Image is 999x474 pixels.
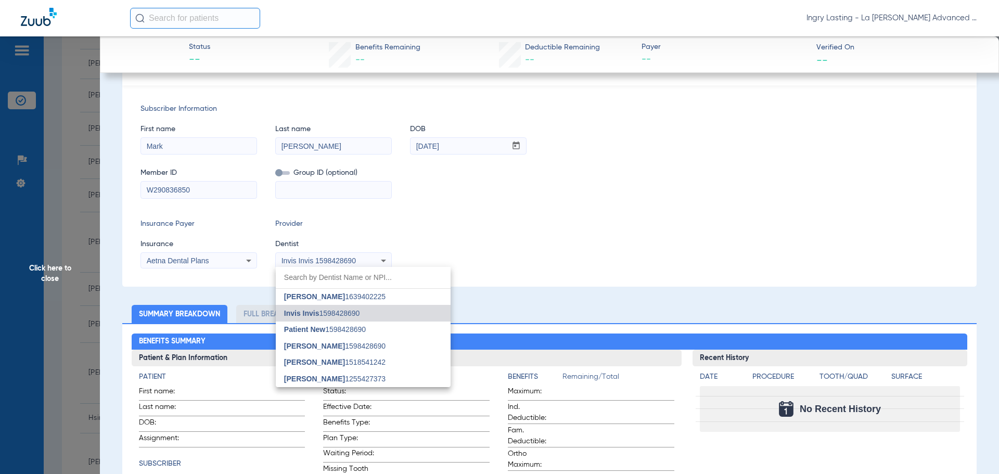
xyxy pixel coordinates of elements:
iframe: Chat Widget [947,424,999,474]
span: 1598428690 [284,310,360,317]
span: Invis Invis [284,309,319,317]
span: [PERSON_NAME] [284,342,345,350]
span: 1639402225 [284,293,386,300]
span: 1518541242 [284,358,386,366]
span: [PERSON_NAME] [284,292,345,301]
span: [PERSON_NAME] [284,375,345,383]
span: [PERSON_NAME] [284,358,345,366]
input: dropdown search [276,267,451,288]
span: 1598428690 [284,326,366,333]
span: 1255427373 [284,375,386,382]
span: 1598428690 [284,342,386,350]
span: Patient New [284,325,325,334]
